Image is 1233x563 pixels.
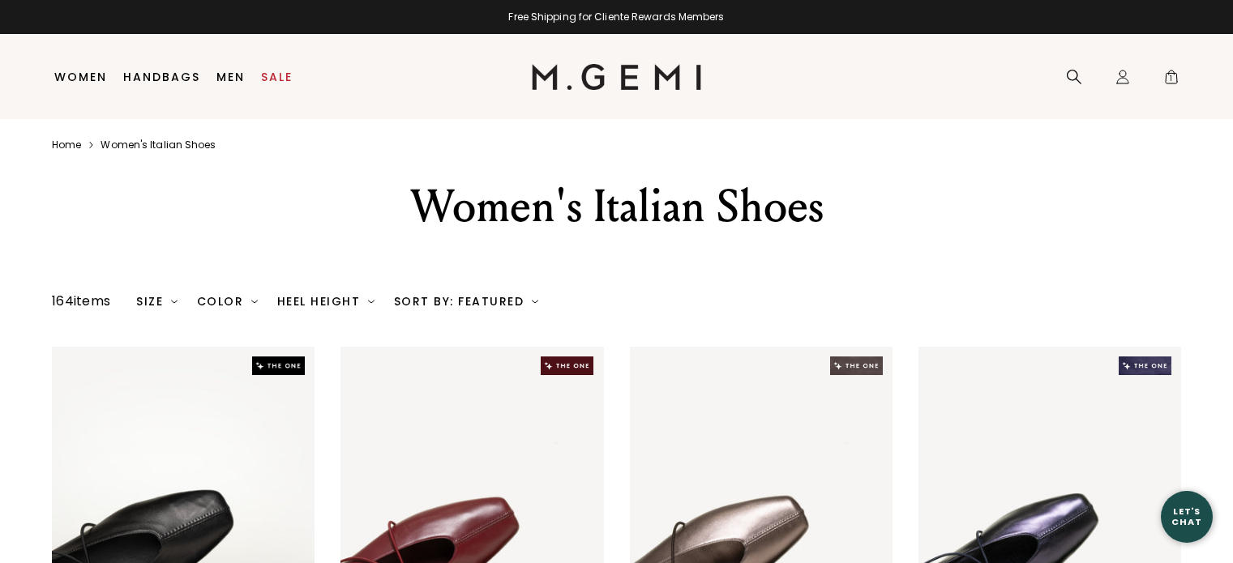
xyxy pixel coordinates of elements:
[54,70,107,83] a: Women
[251,298,258,305] img: chevron-down.svg
[394,295,538,308] div: Sort By: Featured
[197,295,258,308] div: Color
[277,295,375,308] div: Heel Height
[52,139,81,151] a: Home
[532,64,701,90] img: M.Gemi
[1161,506,1213,527] div: Let's Chat
[261,70,293,83] a: Sale
[52,292,110,311] div: 164 items
[123,70,200,83] a: Handbags
[171,298,178,305] img: chevron-down.svg
[216,70,245,83] a: Men
[368,298,375,305] img: chevron-down.svg
[101,139,216,151] a: Women's italian shoes
[532,298,538,305] img: chevron-down.svg
[136,295,178,308] div: Size
[1163,72,1179,88] span: 1
[252,356,305,375] img: The One tag
[336,177,898,236] div: Women's Italian Shoes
